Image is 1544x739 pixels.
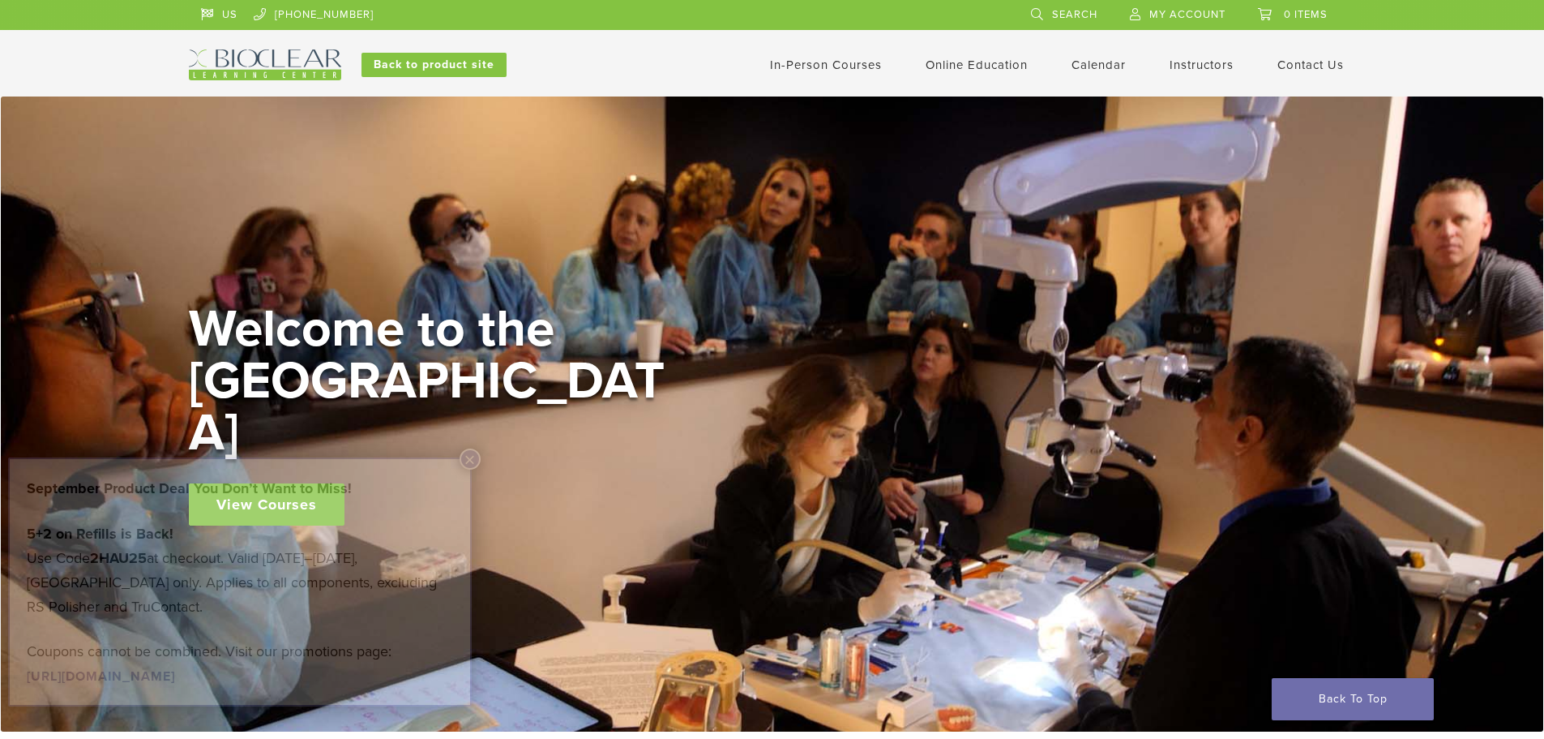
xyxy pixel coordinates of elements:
button: Close [460,449,481,470]
strong: 5+2 on Refills is Back! [27,525,173,543]
strong: 2HAU25 [90,549,147,567]
span: Search [1052,8,1097,21]
a: [URL][DOMAIN_NAME] [27,668,175,685]
a: Online Education [926,58,1028,72]
a: Back To Top [1272,678,1434,720]
strong: September Product Deal You Don’t Want to Miss! [27,479,352,497]
a: Contact Us [1277,58,1344,72]
a: In-Person Courses [770,58,882,72]
p: Use Code at checkout. Valid [DATE]–[DATE], [GEOGRAPHIC_DATA] only. Applies to all components, exc... [27,522,453,619]
p: Coupons cannot be combined. Visit our promotions page: [27,639,453,688]
img: Bioclear [189,49,341,80]
a: Instructors [1170,58,1234,72]
h2: Welcome to the [GEOGRAPHIC_DATA] [189,303,675,459]
span: My Account [1149,8,1225,21]
a: Calendar [1071,58,1126,72]
span: 0 items [1284,8,1328,21]
a: Back to product site [361,53,507,77]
